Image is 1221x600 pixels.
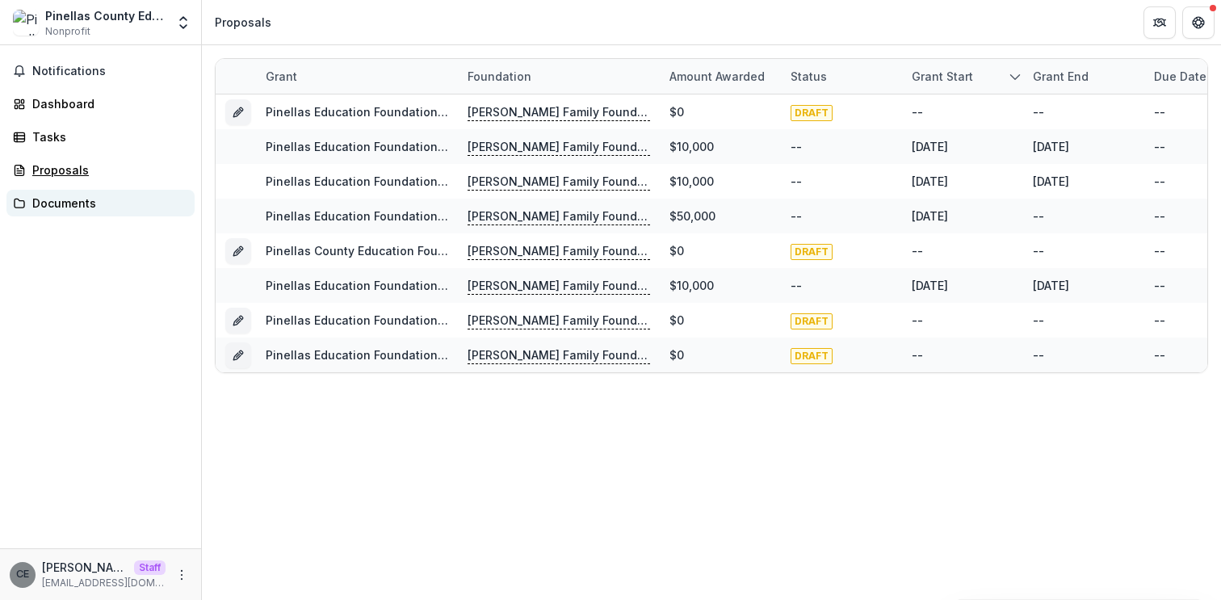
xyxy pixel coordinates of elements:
svg: sorted descending [1009,70,1022,83]
button: Grant fd408c95-442e-4f88-9e14-81178af3ea05 [225,342,251,368]
div: -- [1154,312,1165,329]
div: $0 [669,103,684,120]
div: -- [1033,208,1044,224]
div: [DATE] [912,277,948,294]
p: [PERSON_NAME] Family Foundation [468,312,650,329]
div: Tasks [32,128,182,145]
div: -- [912,312,923,329]
p: [PERSON_NAME] Family Foundation [468,173,650,191]
div: Grant [256,68,307,85]
div: [DATE] [912,208,948,224]
div: Grant end [1023,68,1098,85]
div: -- [1154,242,1165,259]
button: Open entity switcher [172,6,195,39]
div: [DATE] [1033,138,1069,155]
div: -- [1033,103,1044,120]
button: Grant 575dd6c4-dba6-4f94-a569-f78bc67fa2ea [225,99,251,125]
p: [EMAIL_ADDRESS][DOMAIN_NAME] [42,576,166,590]
span: DRAFT [791,348,833,364]
div: Chiji Eke [16,569,29,580]
div: Proposals [215,14,271,31]
p: [PERSON_NAME] [42,559,128,576]
a: Pinellas Education Foundation - [PERSON_NAME] Rising Stars [266,140,612,153]
div: Documents [32,195,182,212]
div: Amount awarded [660,68,774,85]
div: $10,000 [669,173,714,190]
div: Grant start [902,68,983,85]
div: Foundation [458,68,541,85]
div: -- [912,242,923,259]
div: Grant end [1023,59,1144,94]
button: More [172,565,191,585]
p: [PERSON_NAME] Family Foundation [468,346,650,364]
div: -- [1033,312,1044,329]
span: DRAFT [791,244,833,260]
div: -- [1033,242,1044,259]
div: $0 [669,242,684,259]
a: Pinellas Education Foundation-Walkers Rising Stars [266,279,558,292]
div: Proposals [32,162,182,178]
div: -- [1154,138,1165,155]
p: [PERSON_NAME] Family Foundation [468,277,650,295]
div: $0 [669,346,684,363]
a: Proposals [6,157,195,183]
a: Pinellas Education Foundation - 2024 - CAC HFF Sponsorship Application [266,174,680,188]
div: Dashboard [32,95,182,112]
div: $50,000 [669,208,715,224]
a: Pinellas Education Foundation-Last Mile Scholarship Grant 2023 [266,209,632,223]
button: Partners [1143,6,1176,39]
div: Amount awarded [660,59,781,94]
button: Grant d20cf633-d300-4520-afe7-30c88b8ee234 [225,238,251,264]
div: -- [1154,277,1165,294]
img: Pinellas County Education Foundation Inc [13,10,39,36]
button: Get Help [1182,6,1215,39]
div: -- [1154,173,1165,190]
div: Pinellas County Education Foundation Inc [45,7,166,24]
div: Grant start [902,59,1023,94]
div: Foundation [458,59,660,94]
div: [DATE] [1033,173,1069,190]
a: Dashboard [6,90,195,117]
div: Due Date [1144,68,1216,85]
div: [DATE] [912,173,948,190]
a: Pinellas County Education Foundation Inc - 2025 - CAC HFF Grant Application [266,244,703,258]
a: Pinellas Education Foundation - 2025 - CAC HFF Sponsorship Application [266,313,678,327]
div: -- [1154,346,1165,363]
div: -- [1154,103,1165,120]
button: Notifications [6,58,195,84]
div: -- [791,277,802,294]
div: Status [781,68,837,85]
p: [PERSON_NAME] Family Foundation [468,138,650,156]
span: Notifications [32,65,188,78]
span: DRAFT [791,105,833,121]
div: Status [781,59,902,94]
span: Nonprofit [45,24,90,39]
div: -- [791,208,802,224]
div: [DATE] [912,138,948,155]
a: Pinellas Education Foundation - 2025 - CAC HFF Sponsorship Application [266,348,678,362]
p: [PERSON_NAME] Family Foundation [468,242,650,260]
a: Documents [6,190,195,216]
div: -- [912,103,923,120]
div: $10,000 [669,277,714,294]
button: Grant 112c11e5-3d06-4fe3-b882-ac08a104704c [225,308,251,334]
span: DRAFT [791,313,833,329]
p: Staff [134,560,166,575]
div: -- [791,138,802,155]
div: -- [1033,346,1044,363]
div: -- [912,346,923,363]
a: Tasks [6,124,195,150]
div: Grant [256,59,458,94]
a: Pinellas Education Foundation - 2025 - CAC HFF Sponsorship Application [266,105,678,119]
div: -- [1154,208,1165,224]
div: $0 [669,312,684,329]
div: $10,000 [669,138,714,155]
div: [DATE] [1033,277,1069,294]
p: [PERSON_NAME] Family Foundation [468,208,650,225]
p: [PERSON_NAME] Family Foundation [468,103,650,121]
